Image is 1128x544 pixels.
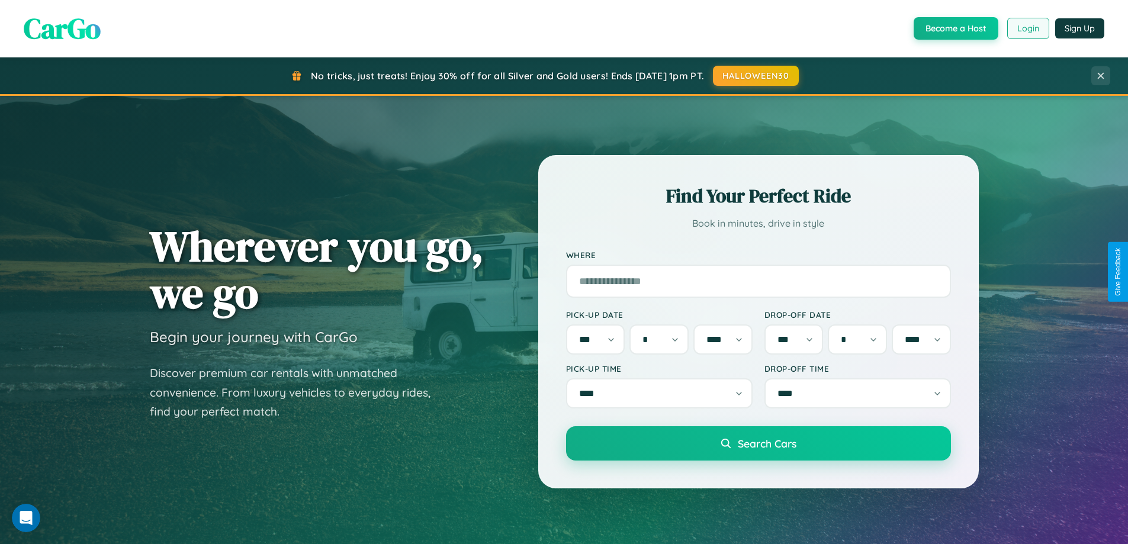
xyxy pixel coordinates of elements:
[150,223,484,316] h1: Wherever you go, we go
[24,9,101,48] span: CarGo
[566,426,951,461] button: Search Cars
[566,310,753,320] label: Pick-up Date
[566,363,753,374] label: Pick-up Time
[1114,248,1122,296] div: Give Feedback
[566,250,951,260] label: Where
[764,310,951,320] label: Drop-off Date
[713,66,799,86] button: HALLOWEEN30
[12,504,40,532] iframe: Intercom live chat
[1055,18,1104,38] button: Sign Up
[764,363,951,374] label: Drop-off Time
[566,183,951,209] h2: Find Your Perfect Ride
[1007,18,1049,39] button: Login
[738,437,796,450] span: Search Cars
[150,363,446,421] p: Discover premium car rentals with unmatched convenience. From luxury vehicles to everyday rides, ...
[311,70,704,82] span: No tricks, just treats! Enjoy 30% off for all Silver and Gold users! Ends [DATE] 1pm PT.
[914,17,998,40] button: Become a Host
[150,328,358,346] h3: Begin your journey with CarGo
[566,215,951,232] p: Book in minutes, drive in style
